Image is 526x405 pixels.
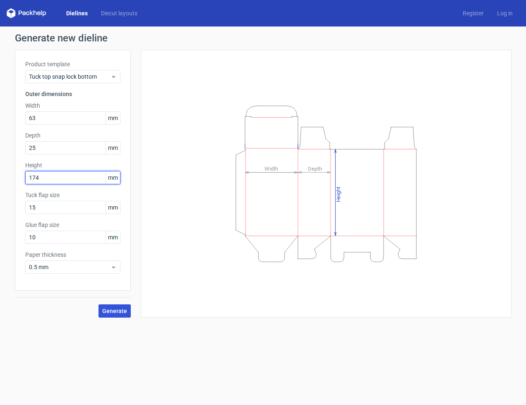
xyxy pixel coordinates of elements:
[456,9,490,17] a: Register
[25,251,120,259] label: Paper thickness
[25,191,120,199] label: Tuck flap size
[29,263,110,271] span: 0.5 mm
[15,33,512,43] h1: Generate new dieline
[94,9,144,17] a: Diecut layouts
[98,304,131,318] button: Generate
[106,112,120,124] span: mm
[29,72,110,81] span: Tuck top snap lock bottom
[490,9,519,17] a: Log in
[25,221,120,229] label: Glue flap size
[60,9,94,17] a: Dielines
[308,165,322,171] tspan: Depth
[25,161,120,169] label: Height
[102,308,127,314] span: Generate
[106,201,120,214] span: mm
[335,186,341,202] tspan: Height
[25,101,120,110] label: Width
[106,231,120,243] span: mm
[106,171,120,184] span: mm
[25,131,120,140] label: Depth
[25,90,120,98] h3: Outer dimensions
[25,60,120,68] label: Product template
[106,142,120,154] span: mm
[264,165,278,171] tspan: Width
